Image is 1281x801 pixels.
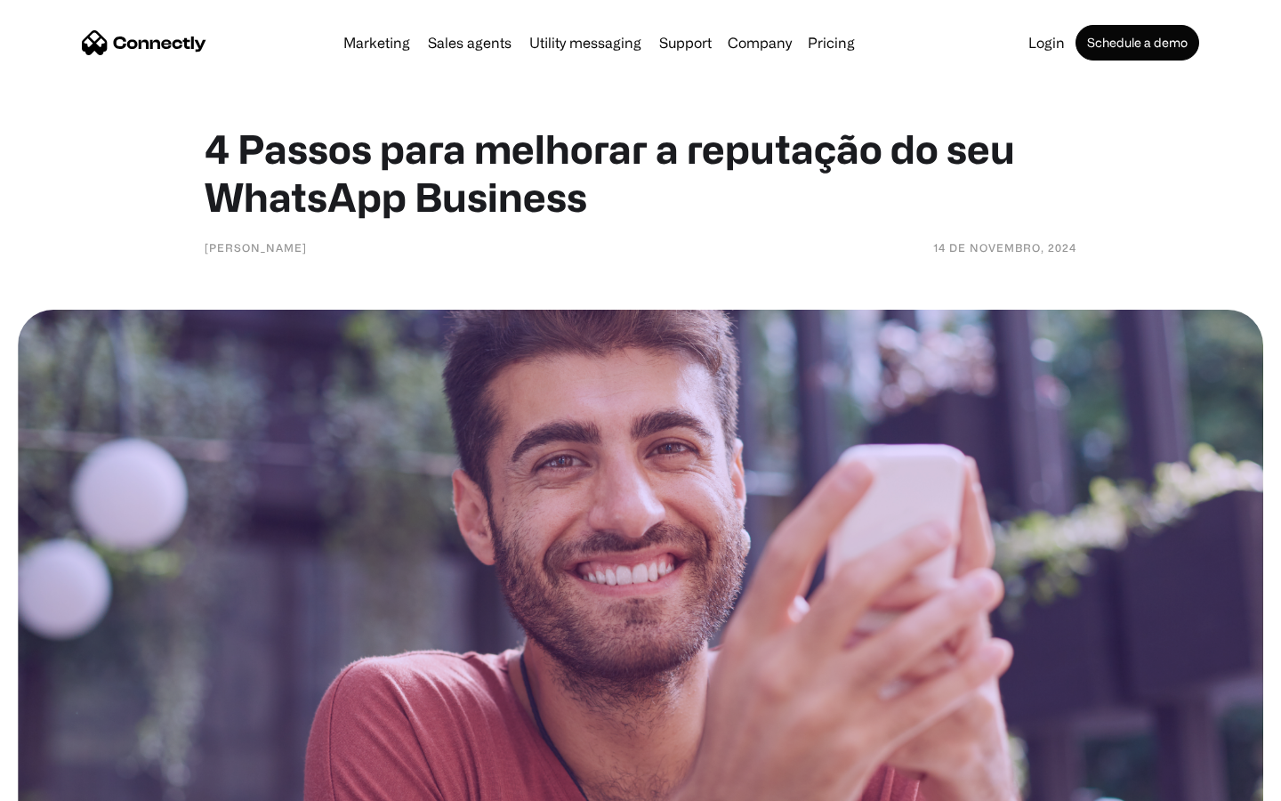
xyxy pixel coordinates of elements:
[933,239,1076,256] div: 14 de novembro, 2024
[18,770,107,795] aside: Language selected: English
[205,239,307,256] div: [PERSON_NAME]
[336,36,417,50] a: Marketing
[728,30,792,55] div: Company
[205,125,1076,221] h1: 4 Passos para melhorar a reputação do seu WhatsApp Business
[1021,36,1072,50] a: Login
[801,36,862,50] a: Pricing
[36,770,107,795] ul: Language list
[522,36,649,50] a: Utility messaging
[421,36,519,50] a: Sales agents
[652,36,719,50] a: Support
[1076,25,1199,61] a: Schedule a demo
